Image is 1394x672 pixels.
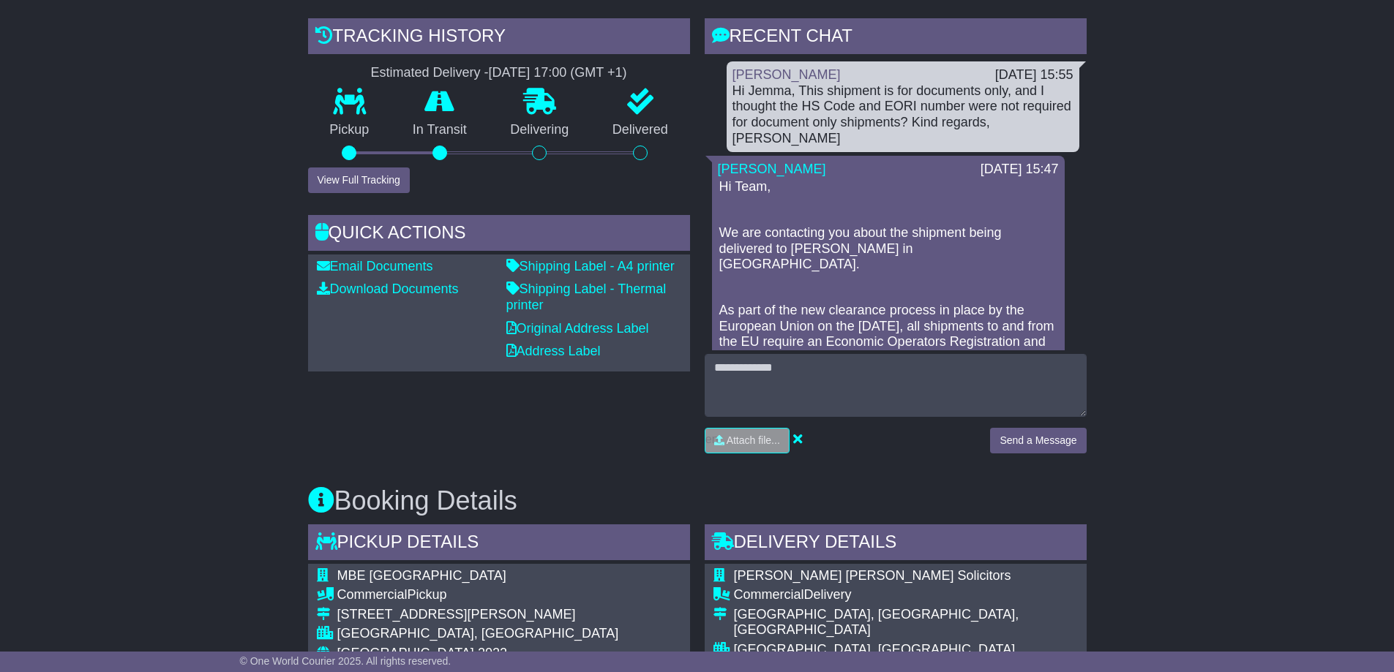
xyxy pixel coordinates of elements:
a: Download Documents [317,282,459,296]
a: Shipping Label - Thermal printer [506,282,667,312]
p: Hi Team, [719,179,1057,195]
div: Tracking history [308,18,690,58]
div: [GEOGRAPHIC_DATA], [GEOGRAPHIC_DATA] [337,626,619,642]
span: [PERSON_NAME] [PERSON_NAME] Solicitors [734,568,1011,583]
div: Estimated Delivery - [308,65,690,81]
a: [PERSON_NAME] [718,162,826,176]
div: Pickup [337,587,619,603]
a: Original Address Label [506,321,649,336]
div: [STREET_ADDRESS][PERSON_NAME] [337,607,619,623]
span: 2022 [478,646,507,660]
span: © One World Courier 2025. All rights reserved. [240,655,451,667]
span: [GEOGRAPHIC_DATA] [337,646,474,660]
a: Address Label [506,344,601,358]
p: We are contacting you about the shipment being delivered to [PERSON_NAME] in [GEOGRAPHIC_DATA]. [719,225,1057,273]
a: [PERSON_NAME] [732,67,841,82]
p: Delivered [591,122,690,138]
p: In Transit [391,122,489,138]
div: [DATE] 15:47 [981,162,1059,178]
div: [DATE] 15:55 [995,67,1073,83]
p: As part of the new clearance process in place by the European Union on the [DATE], all shipments ... [719,303,1057,382]
h3: Booking Details [308,486,1087,516]
span: MBE [GEOGRAPHIC_DATA] [337,568,506,583]
div: [DATE] 17:00 (GMT +1) [489,65,627,81]
div: Delivery Details [705,524,1087,564]
p: Delivering [489,122,591,138]
span: Commercial [734,587,804,602]
span: Commercial [337,587,408,602]
button: View Full Tracking [308,167,410,193]
a: Shipping Label - A4 printer [506,259,675,273]
div: Quick Actions [308,215,690,254]
p: Pickup [308,122,391,138]
div: [GEOGRAPHIC_DATA], [GEOGRAPHIC_DATA], [GEOGRAPHIC_DATA] [734,607,1078,638]
div: Hi Jemma, This shipment is for documents only, and I thought the HS Code and EORI number were not... [732,83,1073,146]
a: Email Documents [317,259,433,273]
div: RECENT CHAT [705,18,1087,58]
div: Delivery [734,587,1078,603]
div: Pickup Details [308,524,690,564]
div: [GEOGRAPHIC_DATA], [GEOGRAPHIC_DATA] [734,642,1078,658]
button: Send a Message [990,428,1086,453]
